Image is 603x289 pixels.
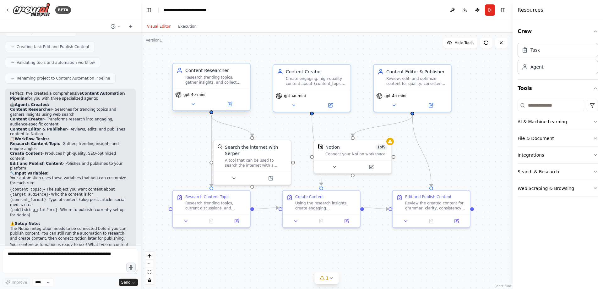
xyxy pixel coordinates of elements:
[10,242,131,252] p: Your content automation is ready to use! What type of content would you like to start creating?
[518,147,598,163] button: Integrations
[10,107,131,117] li: - Searches for trending topics and gathers insights using web search
[405,201,466,211] div: Review the created content for grammar, clarity, consistency, and overall quality. Make necessary...
[409,115,434,186] g: Edge from 34e5c1b7-0e65-495f-b2cf-a73156685759 to 6f08e14e-8b59-49cd-81e1-16e54c66050f
[12,280,27,285] span: Improve
[145,276,154,284] button: toggle interactivity
[10,161,131,171] li: - Polishes and publishes to your platform
[213,140,291,185] div: SerperDevToolSearch the internet with SerperA tool that can be used to search the internet with a...
[386,69,447,75] div: Content Editor & Publisher
[518,23,598,40] button: Crew
[185,201,246,211] div: Research trending topics, current discussions, and relevant insights about {content_topic}. Find ...
[119,279,138,286] button: Send
[10,187,131,192] li: - The subject you want content about
[326,275,329,281] span: 1
[13,3,50,17] img: Logo
[217,144,222,149] img: SerperDevTool
[10,91,131,101] p: Perfect! I've created a comprehensive for you with three specialized agents:
[3,278,30,286] button: Improve
[10,171,131,176] h2: 🔧
[144,6,153,14] button: Hide left sidebar
[146,38,162,43] div: Version 1
[10,107,52,112] strong: Content Researcher
[254,205,279,212] g: Edge from 362aba6e-da93-4e7a-b9b5-6ec7de61b9fa to 89db948a-9040-440d-a07f-f4d65f53ed4d
[10,151,131,161] li: - Produces high-quality, SEO-optimized content
[518,97,598,202] div: Tools
[518,40,598,79] div: Crew
[15,221,40,226] strong: Setup Note:
[530,47,540,53] div: Task
[286,69,347,75] div: Content Creator
[318,144,323,149] img: Notion
[312,102,348,109] button: Open in side panel
[518,80,598,97] button: Tools
[384,93,406,98] span: gpt-4o-mini
[15,137,49,141] strong: Workflow Tasks:
[10,197,131,208] li: - Type of content (blog post, article, social media, etc.)
[145,268,154,276] button: fit view
[518,114,598,130] button: AI & Machine Learning
[392,190,470,228] div: Edit and Publish ContentReview the created content for grammar, clarity, consistency, and overall...
[126,23,136,30] button: Start a new chat
[286,76,347,86] div: Create engaging, high-quality content about {content_topic} that is optimized for {target_audienc...
[454,40,474,45] span: Hide Tools
[443,38,477,48] button: Hide Tools
[10,127,131,137] li: - Reviews, edits, and publishes content to Notion
[17,76,110,81] span: Renaming project to Content Automation Pipeline
[446,217,467,225] button: Open in side panel
[518,164,598,180] button: Search & Research
[10,142,131,151] li: - Gathers trending insights and unique angles
[386,76,447,86] div: Review, edit, and optimize content for quality, consistency, and effectiveness, then publish it t...
[313,140,392,174] div: NotionNotion1of9Connect your Notion workspace
[10,91,125,101] strong: Content Automation Pipeline
[308,217,335,225] button: No output available
[10,192,131,197] li: - Who the content is for
[164,7,222,13] nav: breadcrumb
[172,190,251,228] div: Research Content TopicResearch trending topics, current discussions, and relevant insights about ...
[10,221,131,226] h2: ⚠️
[10,103,131,108] h2: 🤖
[126,263,136,272] button: Click to speak your automation idea
[208,115,215,186] g: Edge from 9177e5a6-c283-47b0-a6e8-0a035ad94ac3 to 362aba6e-da93-4e7a-b9b5-6ec7de61b9fa
[185,194,230,199] div: Research Content Topic
[309,115,324,185] g: Edge from d781a466-0b60-4931-b672-fc95207c58c2 to 89db948a-9040-440d-a07f-f4d65f53ed4d
[10,208,131,218] li: - Where to publish (currently set up for Notion)
[10,151,42,156] strong: Create Content
[17,44,90,49] span: Creating task Edit and Publish Content
[253,175,288,182] button: Open in side panel
[225,158,287,168] div: A tool that can be used to search the internet with a search_query. Supports different search typ...
[174,23,200,30] button: Execution
[226,217,247,225] button: Open in side panel
[353,163,389,171] button: Open in side panel
[413,102,448,109] button: Open in side panel
[172,64,251,112] div: Content ResearcherResearch trending topics, gather insights, and collect relevant information abo...
[375,144,388,150] span: Number of enabled actions
[282,190,361,228] div: Create ContentUsing the research insights, create engaging {content_format} content about {conten...
[10,142,60,146] strong: Research Content Topic
[295,201,356,211] div: Using the research insights, create engaging {content_format} content about {content_topic} tailo...
[225,144,287,157] div: Search the internet with Serper
[10,161,63,166] strong: Edit and Publish Content
[10,127,67,131] strong: Content Editor & Publisher
[143,23,174,30] button: Visual Editor
[55,6,71,14] div: BETA
[10,117,44,121] strong: Content Creator
[518,130,598,147] button: File & Document
[325,152,388,157] div: Connect your Notion workspace
[145,252,154,260] button: zoom in
[273,64,351,112] div: Content CreatorCreate engaging, high-quality content about {content_topic} that is optimized for ...
[198,217,225,225] button: No output available
[10,187,44,192] code: {content_topic}
[295,194,324,199] div: Create Content
[145,252,154,284] div: React Flow controls
[10,226,131,241] p: The Notion integration needs to be connected before you can publish content. You can still run th...
[10,208,57,212] code: {publishing_platform}
[518,180,598,197] button: Web Scraping & Browsing
[17,60,95,65] span: Validating tools and automation workflow
[418,217,445,225] button: No output available
[212,100,247,108] button: Open in side panel
[10,192,48,197] code: {target_audience}
[121,280,131,285] span: Send
[185,75,246,85] div: Research trending topics, gather insights, and collect relevant information about {content_topic}...
[518,6,543,14] h4: Resources
[145,260,154,268] button: zoom out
